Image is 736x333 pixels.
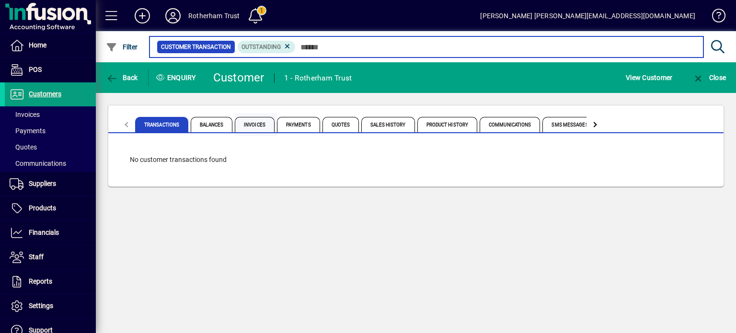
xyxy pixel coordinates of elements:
[29,66,42,73] span: POS
[158,7,188,24] button: Profile
[5,155,96,172] a: Communications
[5,172,96,196] a: Suppliers
[5,270,96,294] a: Reports
[480,117,540,132] span: Communications
[29,180,56,187] span: Suppliers
[149,70,206,85] div: Enquiry
[106,74,138,81] span: Back
[623,69,675,86] button: View Customer
[235,117,275,132] span: Invoices
[5,221,96,245] a: Financials
[103,69,140,86] button: Back
[682,69,736,86] app-page-header-button: Close enquiry
[10,160,66,167] span: Communications
[542,117,597,132] span: SMS Messages
[284,70,352,86] div: 1 - Rotherham Trust
[5,294,96,318] a: Settings
[10,127,46,135] span: Payments
[626,70,672,85] span: View Customer
[96,69,149,86] app-page-header-button: Back
[10,143,37,151] span: Quotes
[29,253,44,261] span: Staff
[5,123,96,139] a: Payments
[29,90,61,98] span: Customers
[690,69,728,86] button: Close
[29,41,46,49] span: Home
[322,117,359,132] span: Quotes
[106,43,138,51] span: Filter
[5,139,96,155] a: Quotes
[135,117,188,132] span: Transactions
[5,245,96,269] a: Staff
[480,8,695,23] div: [PERSON_NAME] [PERSON_NAME][EMAIL_ADDRESS][DOMAIN_NAME]
[29,204,56,212] span: Products
[277,117,320,132] span: Payments
[120,145,712,174] div: No customer transactions found
[127,7,158,24] button: Add
[29,229,59,236] span: Financials
[238,41,296,53] mat-chip: Outstanding Status: Outstanding
[29,302,53,310] span: Settings
[10,111,40,118] span: Invoices
[361,117,414,132] span: Sales History
[213,70,264,85] div: Customer
[241,44,281,50] span: Outstanding
[29,277,52,285] span: Reports
[161,42,231,52] span: Customer Transaction
[705,2,724,33] a: Knowledge Base
[188,8,240,23] div: Rotherham Trust
[417,117,478,132] span: Product History
[5,58,96,82] a: POS
[5,106,96,123] a: Invoices
[692,74,726,81] span: Close
[5,34,96,57] a: Home
[103,38,140,56] button: Filter
[191,117,232,132] span: Balances
[5,196,96,220] a: Products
